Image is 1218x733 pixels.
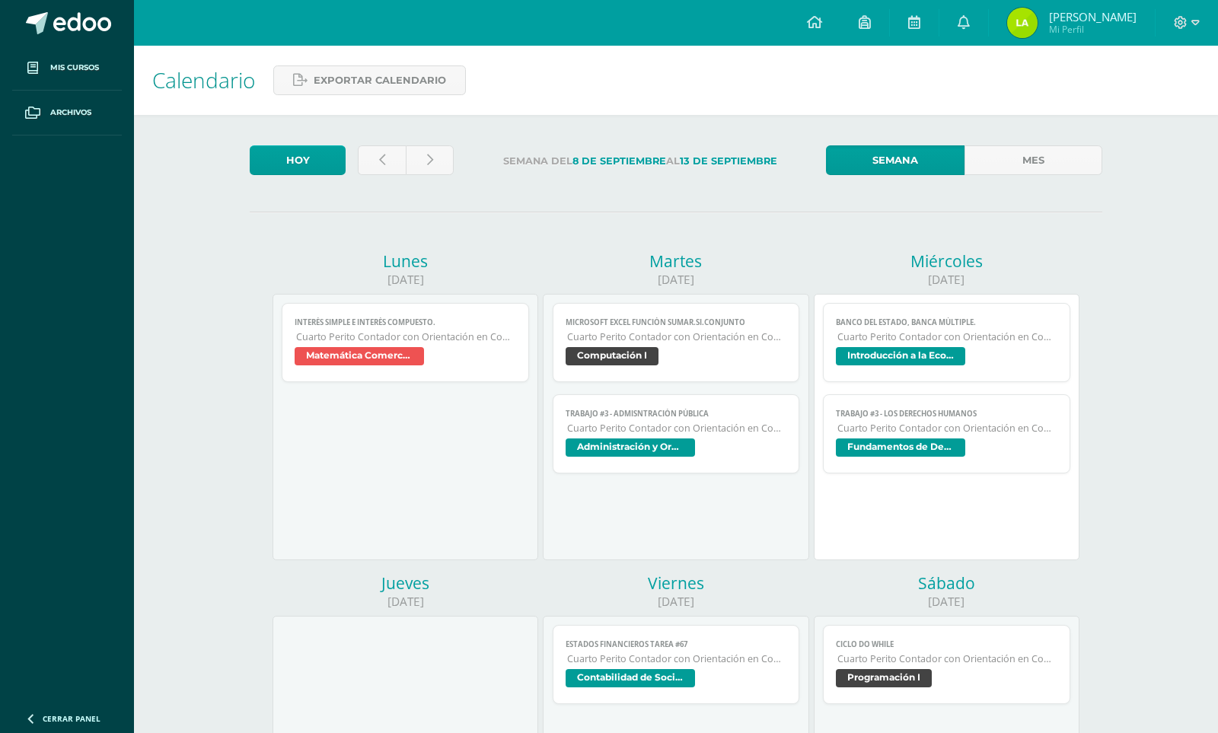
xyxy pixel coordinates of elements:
span: Ciclo do while [836,639,1057,649]
div: Lunes [273,250,538,272]
span: Contabilidad de Sociedades [566,669,695,687]
a: Mis cursos [12,46,122,91]
div: Viernes [543,572,808,594]
span: Mi Perfil [1049,23,1137,36]
span: Exportar calendario [314,66,446,94]
span: Cuarto Perito Contador con Orientación en Computación [296,330,516,343]
span: Matemática Comercial [295,347,424,365]
span: [PERSON_NAME] [1049,9,1137,24]
a: Interés simple e interés compuesto.Cuarto Perito Contador con Orientación en ComputaciónMatemátic... [282,303,529,382]
span: TRABAJO #3 - LOS DERECHOS HUMANOS [836,409,1057,419]
span: Cuarto Perito Contador con Orientación en Computación [837,330,1057,343]
div: [DATE] [273,594,538,610]
img: e27ff7c47363af2913875ea146f0a901.png [1007,8,1038,38]
span: Estados Financieros Tarea #67 [566,639,787,649]
label: Semana del al [466,145,814,177]
span: Mis cursos [50,62,99,74]
a: Estados Financieros Tarea #67Cuarto Perito Contador con Orientación en ComputaciónContabilidad de... [553,625,800,704]
div: [DATE] [814,272,1079,288]
div: [DATE] [814,594,1079,610]
span: Calendario [152,65,255,94]
span: Cuarto Perito Contador con Orientación en Computación [567,652,787,665]
span: TRABAJO #3 - ADMISNTRACIÓN PÚBLICA [566,409,787,419]
a: Mes [965,145,1102,175]
a: TRABAJO #3 - ADMISNTRACIÓN PÚBLICACuarto Perito Contador con Orientación en ComputaciónAdministra... [553,394,800,473]
span: Cuarto Perito Contador con Orientación en Computación [837,422,1057,435]
span: Banco del Estado, Banca Múltiple. [836,317,1057,327]
a: Exportar calendario [273,65,466,95]
strong: 13 de Septiembre [680,155,777,167]
span: Cuarto Perito Contador con Orientación en Computación [837,652,1057,665]
span: Introducción a la Economía [836,347,965,365]
div: [DATE] [543,594,808,610]
span: Cuarto Perito Contador con Orientación en Computación [567,330,787,343]
a: Banco del Estado, Banca Múltiple.Cuarto Perito Contador con Orientación en ComputaciónIntroducció... [823,303,1070,382]
span: Cuarto Perito Contador con Orientación en Computación [567,422,787,435]
div: [DATE] [273,272,538,288]
span: Cerrar panel [43,713,100,724]
strong: 8 de Septiembre [572,155,666,167]
div: Miércoles [814,250,1079,272]
div: Martes [543,250,808,272]
span: Computación I [566,347,658,365]
a: Archivos [12,91,122,135]
div: [DATE] [543,272,808,288]
span: Archivos [50,107,91,119]
a: Semana [826,145,964,175]
div: Jueves [273,572,538,594]
span: Fundamentos de Derecho [836,438,965,457]
a: Microsoft Excel Función Sumar.Si.conjuntoCuarto Perito Contador con Orientación en ComputaciónCom... [553,303,800,382]
div: Sábado [814,572,1079,594]
span: Programación I [836,669,932,687]
span: Microsoft Excel Función Sumar.Si.conjunto [566,317,787,327]
span: Administración y Organización de Oficina [566,438,695,457]
a: Ciclo do whileCuarto Perito Contador con Orientación en ComputaciónProgramación I [823,625,1070,704]
span: Interés simple e interés compuesto. [295,317,516,327]
a: Hoy [250,145,346,175]
a: TRABAJO #3 - LOS DERECHOS HUMANOSCuarto Perito Contador con Orientación en ComputaciónFundamentos... [823,394,1070,473]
